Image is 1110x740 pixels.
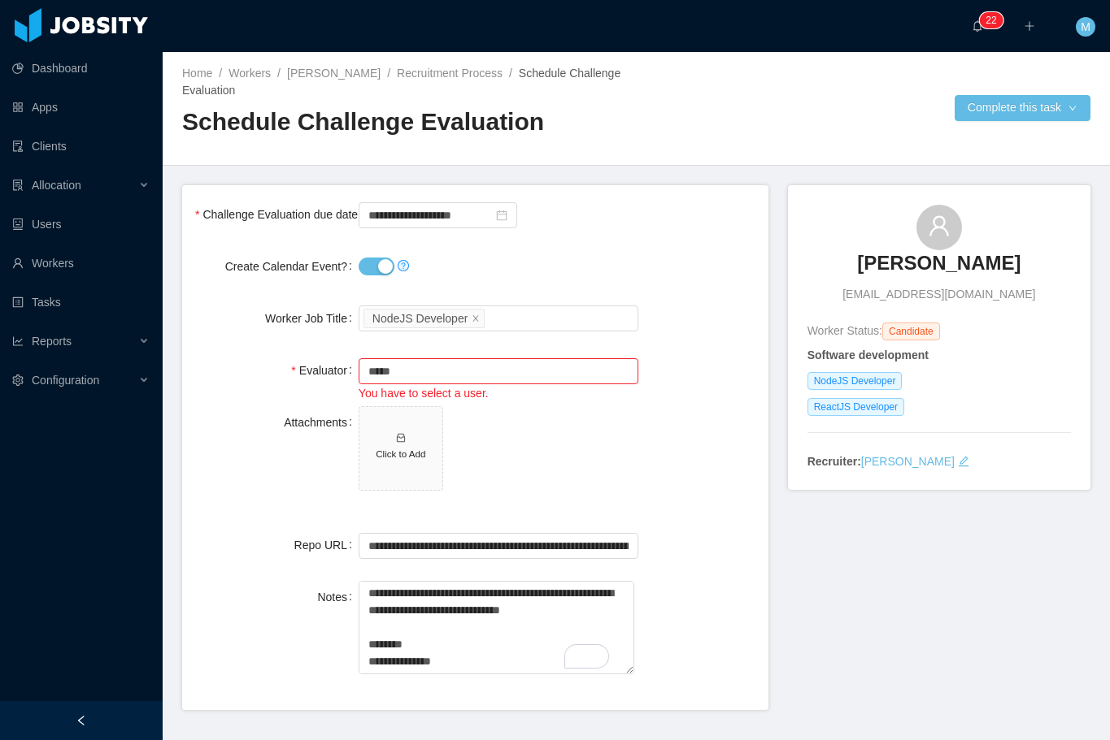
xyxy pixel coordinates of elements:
[182,106,637,139] h2: Schedule Challenge Evaluation
[12,52,150,84] a: icon: pie-chartDashboard
[1081,17,1090,37] span: M
[882,322,940,340] span: Candidate
[861,455,955,468] a: [PERSON_NAME]
[857,250,1021,286] a: [PERSON_NAME]
[395,432,407,444] i: icon: inbox
[229,67,271,80] a: Workers
[12,374,24,386] i: icon: setting
[387,67,390,80] span: /
[182,67,212,80] a: Home
[32,179,81,192] span: Allocation
[12,286,150,318] a: icon: profileTasks
[958,456,969,467] i: icon: edit
[284,416,359,429] label: Attachments
[955,95,1090,121] button: Complete this taskicon: down
[359,257,394,275] button: Create Calendar Event?
[359,407,442,490] span: icon: inboxClick to Add
[265,312,359,325] label: Worker Job Title
[972,20,983,32] i: icon: bell
[398,260,409,271] i: icon: question-circle
[857,250,1021,276] h3: [PERSON_NAME]
[12,91,150,123] a: icon: appstoreApps
[317,591,358,604] label: Notes
[359,385,638,403] div: You have to select a user.
[1024,20,1035,32] i: icon: plus
[991,12,997,28] p: 2
[807,455,861,468] strong: Recruiter:
[277,67,281,80] span: /
[12,180,24,191] i: icon: solution
[225,260,359,273] label: Create Calendar Event?
[12,335,24,347] i: icon: line-chart
[928,214,951,237] i: icon: user
[287,67,381,80] a: [PERSON_NAME]
[807,324,882,337] span: Worker Status:
[359,533,638,559] input: Repo URL
[32,374,99,387] span: Configuration
[32,335,72,348] span: Reports
[366,447,436,461] h5: Click to Add
[397,67,503,80] a: Recruitment Process
[372,309,468,327] div: NodeJS Developer
[986,12,991,28] p: 2
[195,208,369,221] label: Challenge Evaluation due date
[509,67,512,80] span: /
[363,309,485,328] li: NodeJS Developer
[12,208,150,240] a: icon: robotUsers
[12,247,150,279] a: icon: userWorkers
[219,67,222,80] span: /
[807,398,904,416] span: ReactJS Developer
[472,314,480,323] i: icon: close
[12,130,150,162] a: icon: auditClients
[979,12,1003,28] sup: 22
[807,372,903,390] span: NodeJS Developer
[488,309,497,328] input: Worker Job Title
[359,581,634,674] textarea: To enrich screen reader interactions, please activate Accessibility in Grammarly extension settings
[496,210,507,221] i: icon: calendar
[294,539,359,552] label: Repo URL
[842,286,1035,303] span: [EMAIL_ADDRESS][DOMAIN_NAME]
[291,364,359,377] label: Evaluator
[807,348,929,361] strong: Software development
